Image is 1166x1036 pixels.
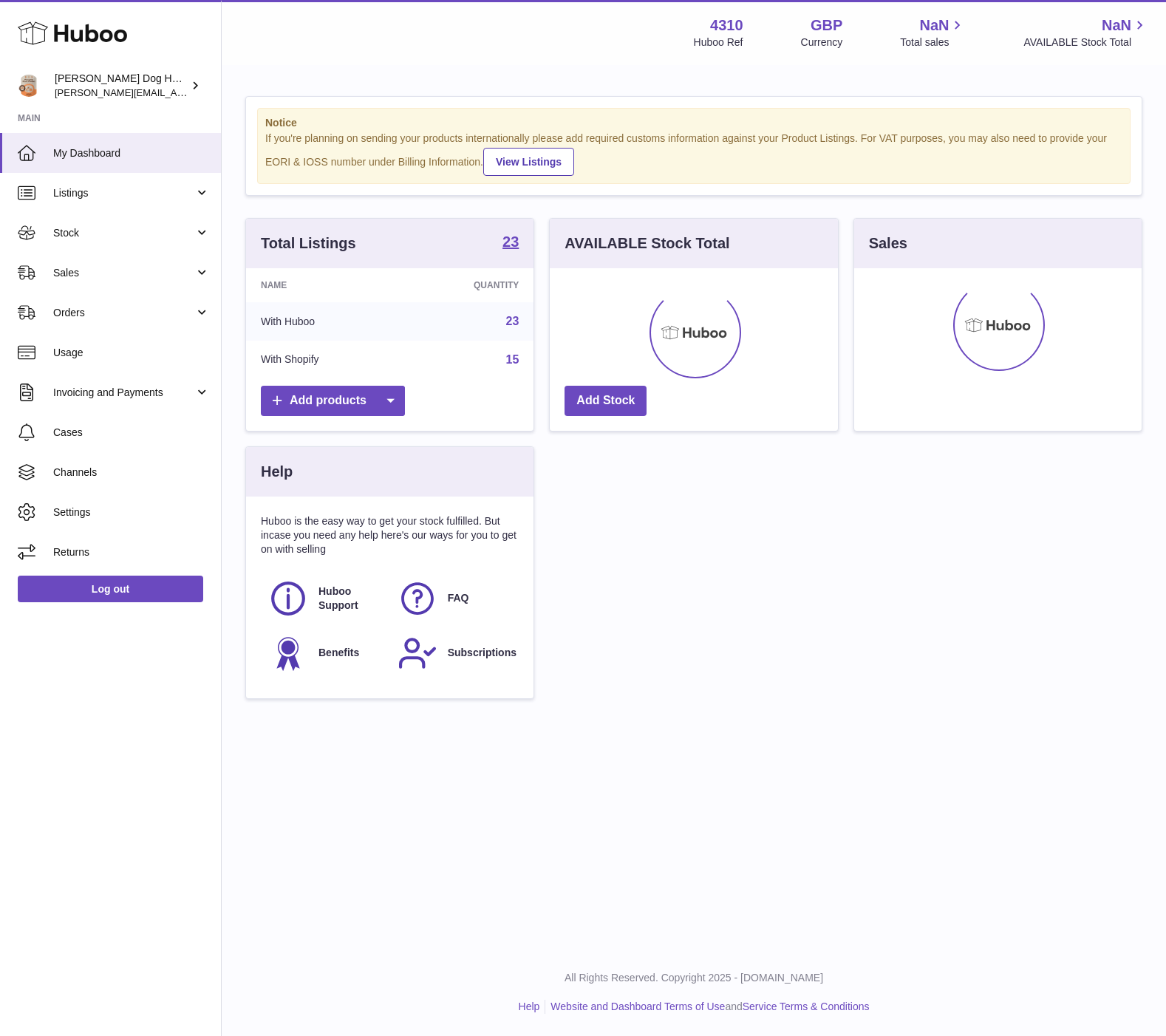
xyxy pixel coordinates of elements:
span: Invoicing and Payments [53,386,194,400]
a: Help [519,1001,540,1012]
a: 23 [502,234,519,252]
h3: Total Listings [261,234,356,253]
a: 15 [506,353,519,366]
a: FAQ [398,579,512,618]
a: Website and Dashboard Terms of Use [550,1001,725,1012]
span: Returns [53,545,210,559]
span: Sales [53,266,194,280]
span: Benefits [318,646,359,660]
td: With Huboo [246,302,401,341]
p: All Rights Reserved. Copyright 2025 - [DOMAIN_NAME] [233,971,1154,985]
strong: 4310 [710,16,743,35]
div: [PERSON_NAME] Dog House [55,72,188,100]
div: Currency [801,35,843,50]
a: Huboo Support [268,579,383,618]
span: Subscriptions [448,646,516,660]
p: Huboo is the easy way to get your stock fulfilled. But incase you need any help here's our ways f... [261,514,519,556]
a: 23 [506,315,519,327]
span: Stock [53,226,194,240]
span: Settings [53,505,210,519]
span: Listings [53,186,194,200]
a: View Listings [483,148,574,176]
div: Huboo Ref [694,35,743,50]
div: If you're planning on sending your products internationally please add required customs informati... [265,132,1122,176]
strong: Notice [265,116,1122,130]
span: AVAILABLE Stock Total [1023,35,1148,50]
span: Huboo Support [318,585,381,613]
span: Channels [53,466,210,480]
span: FAQ [448,591,469,605]
td: With Shopify [246,341,401,379]
a: Benefits [268,633,383,673]
span: Usage [53,346,210,360]
span: Cases [53,426,210,440]
span: NaN [1102,16,1131,35]
a: NaN AVAILABLE Stock Total [1023,16,1148,50]
a: Subscriptions [398,633,512,673]
h3: AVAILABLE Stock Total [565,234,729,253]
span: My Dashboard [53,146,210,160]
h3: Help [261,462,293,482]
span: [PERSON_NAME][EMAIL_ADDRESS][DOMAIN_NAME] [55,86,296,98]
h3: Sales [869,234,907,253]
span: NaN [919,16,949,35]
span: Total sales [900,35,966,50]
span: Orders [53,306,194,320]
th: Name [246,268,401,302]
th: Quantity [401,268,533,302]
img: toby@hackneydoghouse.com [18,75,40,97]
a: Add products [261,386,405,416]
a: Log out [18,576,203,602]
strong: 23 [502,234,519,249]
strong: GBP [811,16,842,35]
a: Add Stock [565,386,647,416]
a: NaN Total sales [900,16,966,50]
a: Service Terms & Conditions [743,1001,870,1012]
li: and [545,1000,869,1014]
